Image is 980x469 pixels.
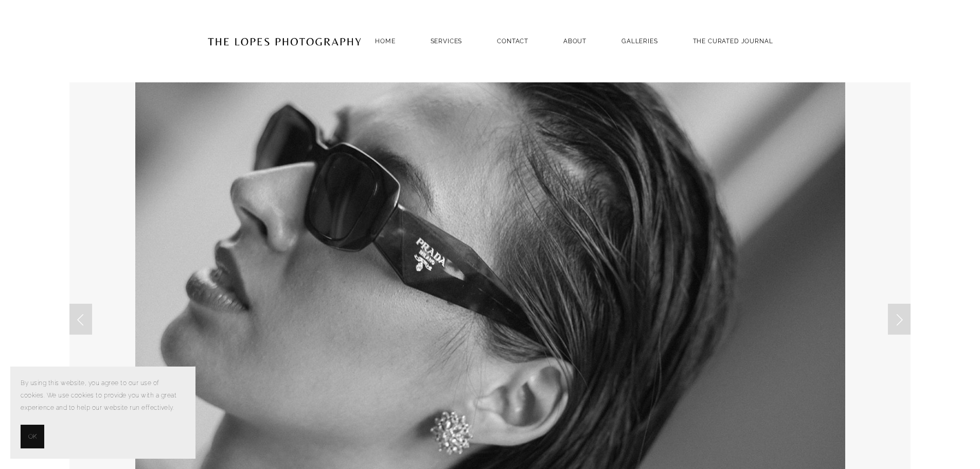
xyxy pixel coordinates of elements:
[207,16,362,66] img: Portugal Wedding Photographer | The Lopes Photography
[69,304,92,335] a: Previous Slide
[497,34,528,48] a: Contact
[10,367,195,459] section: Cookie banner
[563,34,586,48] a: ABOUT
[28,430,37,443] span: OK
[888,304,911,335] a: Next Slide
[431,38,462,45] a: SERVICES
[21,377,185,414] p: By using this website, you agree to our use of cookies. We use cookies to provide you with a grea...
[375,34,395,48] a: Home
[693,34,773,48] a: THE CURATED JOURNAL
[621,34,658,48] a: GALLERIES
[21,425,44,448] button: OK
